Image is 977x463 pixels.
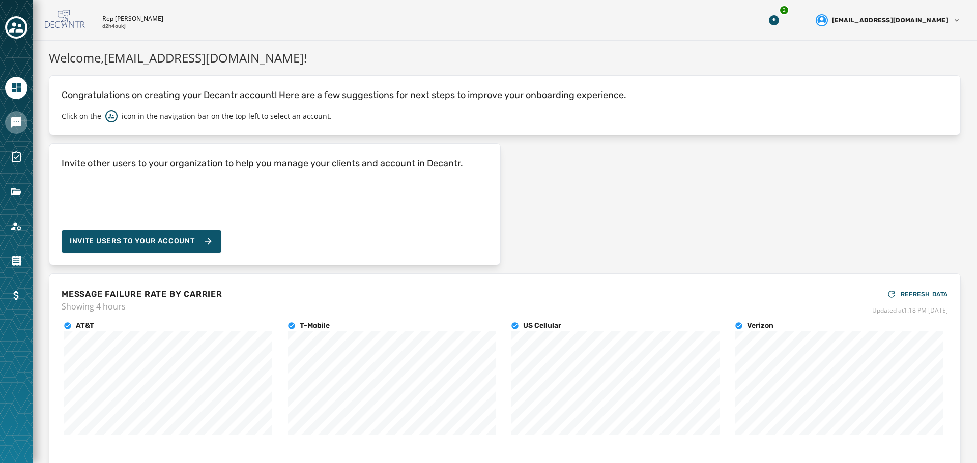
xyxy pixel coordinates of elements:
[765,11,783,29] button: Download Menu
[812,10,965,30] button: User settings
[747,321,773,331] h4: Verizon
[5,77,27,99] a: Navigate to Home
[62,230,221,253] button: Invite Users to your account
[102,23,126,30] p: d2h4oukj
[62,156,463,170] h4: Invite other users to your organization to help you manage your clients and account in Decantr.
[300,321,330,331] h4: T-Mobile
[901,290,948,298] span: REFRESH DATA
[886,286,948,302] button: REFRESH DATA
[872,306,948,315] span: Updated at 1:18 PM [DATE]
[62,300,222,313] span: Showing 4 hours
[62,111,101,121] p: Click on the
[5,180,27,203] a: Navigate to Files
[779,5,789,15] div: 2
[5,250,27,272] a: Navigate to Orders
[76,321,94,331] h4: AT&T
[5,215,27,237] a: Navigate to Account
[122,111,332,121] p: icon in the navigation bar on the top left to select an account.
[62,88,948,102] p: Congratulations on creating your Decantr account! Here are a few suggestions for next steps to im...
[5,16,27,39] button: Toggle account select drawer
[5,146,27,168] a: Navigate to Surveys
[70,236,195,246] span: Invite Users to your account
[102,15,163,23] p: Rep [PERSON_NAME]
[523,321,561,331] h4: US Cellular
[5,284,27,306] a: Navigate to Billing
[5,111,27,134] a: Navigate to Messaging
[62,288,222,300] h4: MESSAGE FAILURE RATE BY CARRIER
[832,16,949,24] span: [EMAIL_ADDRESS][DOMAIN_NAME]
[49,49,961,67] h1: Welcome, [EMAIL_ADDRESS][DOMAIN_NAME] !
